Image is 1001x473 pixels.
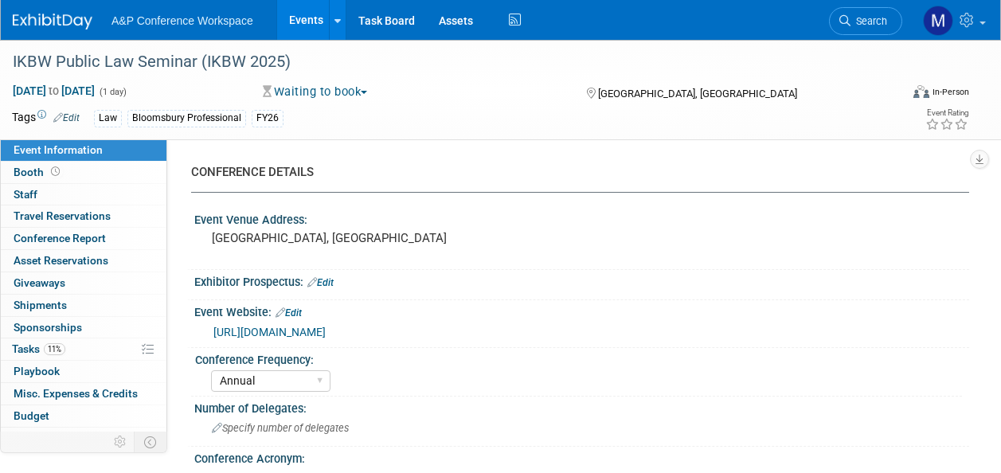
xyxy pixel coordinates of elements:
[12,109,80,127] td: Tags
[14,188,37,201] span: Staff
[1,338,166,360] a: Tasks11%
[14,209,111,222] span: Travel Reservations
[135,432,167,452] td: Toggle Event Tabs
[14,387,138,400] span: Misc. Expenses & Credits
[850,15,887,27] span: Search
[98,87,127,97] span: (1 day)
[12,84,96,98] span: [DATE] [DATE]
[14,254,108,267] span: Asset Reservations
[1,184,166,205] a: Staff
[48,166,63,178] span: Booth not reserved yet
[257,84,373,100] button: Waiting to book
[1,317,166,338] a: Sponsorships
[14,166,63,178] span: Booth
[7,48,887,76] div: IKBW Public Law Seminar (IKBW 2025)
[1,272,166,294] a: Giveaways
[830,83,969,107] div: Event Format
[276,307,302,319] a: Edit
[932,86,969,98] div: In-Person
[1,405,166,427] a: Budget
[1,361,166,382] a: Playbook
[14,409,49,422] span: Budget
[12,342,65,355] span: Tasks
[925,109,968,117] div: Event Rating
[46,84,61,97] span: to
[212,422,349,434] span: Specify number of delegates
[14,321,82,334] span: Sponsorships
[913,85,929,98] img: Format-Inperson.png
[194,270,969,291] div: Exhibitor Prospectus:
[195,348,962,368] div: Conference Frequency:
[829,7,902,35] a: Search
[53,112,80,123] a: Edit
[107,432,135,452] td: Personalize Event Tab Strip
[194,208,969,228] div: Event Venue Address:
[127,110,246,127] div: Bloomsbury Professional
[307,277,334,288] a: Edit
[14,232,106,244] span: Conference Report
[194,447,969,467] div: Conference Acronym:
[1,228,166,249] a: Conference Report
[14,143,103,156] span: Event Information
[14,276,65,289] span: Giveaways
[1,139,166,161] a: Event Information
[598,88,797,100] span: [GEOGRAPHIC_DATA], [GEOGRAPHIC_DATA]
[1,162,166,183] a: Booth
[1,205,166,227] a: Travel Reservations
[191,164,957,181] div: CONFERENCE DETAILS
[13,14,92,29] img: ExhibitDay
[14,432,120,444] span: ROI, Objectives & ROO
[44,343,65,355] span: 11%
[1,295,166,316] a: Shipments
[1,428,166,449] a: ROI, Objectives & ROO
[111,14,253,27] span: A&P Conference Workspace
[213,326,326,338] a: [URL][DOMAIN_NAME]
[94,110,122,127] div: Law
[212,231,499,245] pre: [GEOGRAPHIC_DATA], [GEOGRAPHIC_DATA]
[14,365,60,377] span: Playbook
[252,110,283,127] div: FY26
[194,300,969,321] div: Event Website:
[923,6,953,36] img: Matt Hambridge
[194,397,969,416] div: Number of Delegates:
[1,383,166,405] a: Misc. Expenses & Credits
[14,299,67,311] span: Shipments
[1,250,166,272] a: Asset Reservations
